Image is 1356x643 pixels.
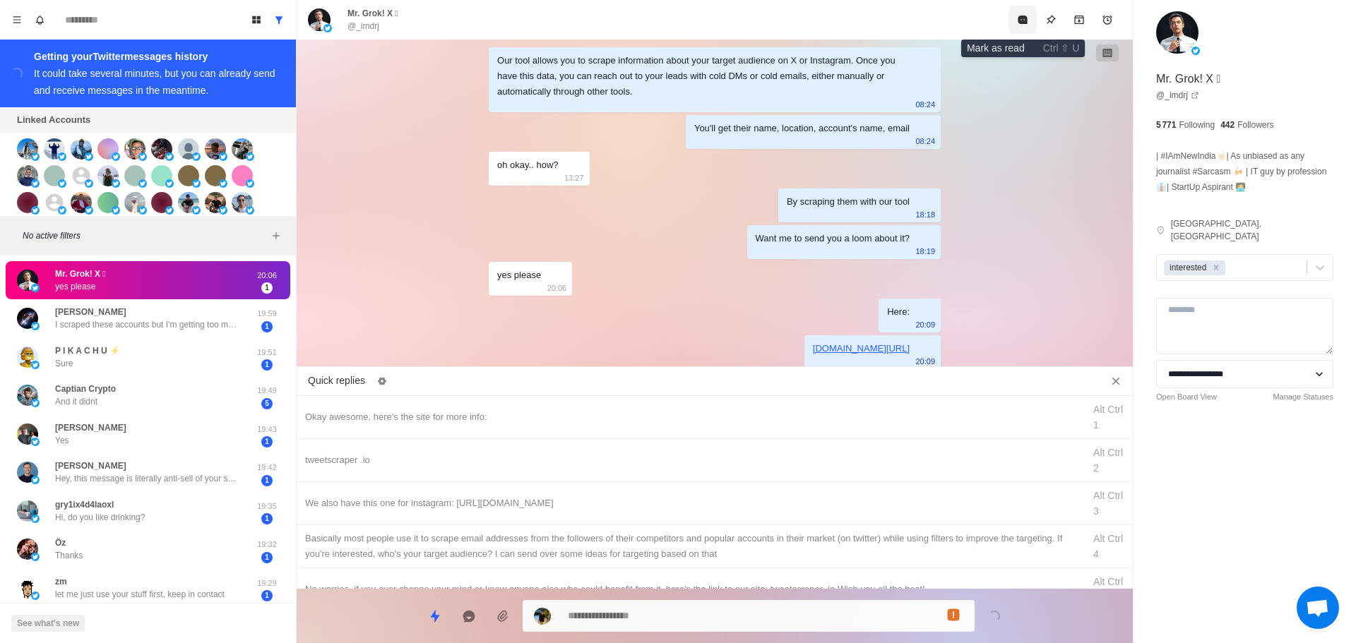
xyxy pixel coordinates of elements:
[305,452,1075,468] div: tweetscraper .io
[178,165,199,186] img: picture
[261,398,273,409] span: 5
[31,591,40,600] img: picture
[151,138,172,160] img: picture
[915,244,935,259] p: 18:19
[249,539,285,551] p: 19:32
[1156,148,1333,195] p: | #IAmNewIndia🤘🏻| As unbiased as any journalist #Sarcasm 🍻 | IT guy by profession 👔| StartUp Aspi...
[6,8,28,31] button: Menu
[813,343,910,354] a: [DOMAIN_NAME][URL]
[305,495,1075,511] div: We also have this one for instagram: [URL][DOMAIN_NAME]
[915,133,935,149] p: 08:24
[1273,391,1333,403] a: Manage Statuses
[71,192,92,213] img: picture
[261,552,273,563] span: 1
[112,206,120,215] img: picture
[55,344,120,357] p: P I K A C H U ⚡️
[165,152,174,161] img: picture
[55,472,239,485] p: Hey, this message is literally anti-sell of your software then 😆
[1156,89,1199,102] a: @_imdrj
[1105,370,1127,392] button: Close quick replies
[165,179,174,188] img: picture
[249,462,285,474] p: 19:42
[178,138,199,160] img: picture
[55,575,67,588] p: zm
[1208,260,1224,275] div: Remove interested
[31,515,40,523] img: picture
[17,270,38,291] img: picture
[497,53,910,100] div: Our tool allows you to scrape information about your target audience on X or Instagram. Once you ...
[1297,587,1339,629] a: Ouvrir le chat
[55,511,145,524] p: Hi, do you like drinking?
[787,194,910,210] div: By scraping them with our tool
[261,475,273,486] span: 1
[261,282,273,294] span: 1
[31,179,40,188] img: picture
[1156,11,1199,54] img: picture
[97,192,119,213] img: picture
[124,192,145,213] img: picture
[308,8,331,31] img: picture
[138,206,147,215] img: picture
[305,531,1075,562] div: Basically most people use it to scrape email addresses from the followers of their competitors an...
[915,354,935,369] p: 20:09
[1093,6,1122,34] button: Add reminder
[249,308,285,320] p: 19:59
[151,165,172,186] img: picture
[31,284,40,292] img: picture
[915,207,935,222] p: 18:18
[249,577,285,589] p: 19:29
[246,179,254,188] img: picture
[55,357,73,370] p: Sure
[28,8,51,31] button: Notifications
[261,436,273,447] span: 1
[55,588,225,601] p: let me just use your stuff first, keep in contact
[694,121,910,136] div: You'll get their name, location, account's name, email
[71,138,92,160] img: picture
[178,192,199,213] img: picture
[31,361,40,369] img: picture
[564,170,584,186] p: 13:27
[44,138,65,160] img: picture
[249,270,285,282] p: 20:06
[489,602,517,630] button: Add media
[547,280,567,296] p: 20:06
[17,423,38,445] img: picture
[980,602,1009,630] button: Send message
[205,165,226,186] img: picture
[17,165,38,186] img: picture
[1191,47,1200,55] img: picture
[245,8,268,31] button: Board View
[55,268,106,280] p: Mr. Grok! X 
[249,423,285,435] p: 19:43
[268,8,290,31] button: Show all conversations
[17,347,38,368] img: picture
[17,192,38,213] img: picture
[55,318,239,331] p: I scraped these accounts but I'm getting too many foreigners from [GEOGRAPHIC_DATA], [GEOGRAPHIC_...
[1093,531,1124,562] div: Alt Ctrl 4
[1065,6,1093,34] button: Archive
[1156,119,1176,131] p: 5 771
[261,590,273,601] span: 1
[1156,391,1217,403] a: Open Board View
[23,229,268,242] p: No active filters
[249,385,285,397] p: 19:49
[11,615,85,632] button: See what's new
[17,113,90,127] p: Linked Accounts
[31,206,40,215] img: picture
[232,138,253,160] img: picture
[31,438,40,446] img: picture
[138,179,147,188] img: picture
[497,268,541,283] div: yes please
[497,157,558,173] div: oh okay.. how?
[1179,119,1215,131] p: Following
[55,395,97,408] p: And it didnt
[1009,6,1037,34] button: Mark as read
[17,539,38,560] img: picture
[261,321,273,332] span: 1
[55,306,126,318] p: [PERSON_NAME]
[1093,574,1124,605] div: Alt Ctrl 5
[17,138,38,160] img: picture
[58,152,66,161] img: picture
[55,549,83,562] p: Thanks
[34,68,275,96] div: It could take several minutes, but you can already send and receive messages in the meantime.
